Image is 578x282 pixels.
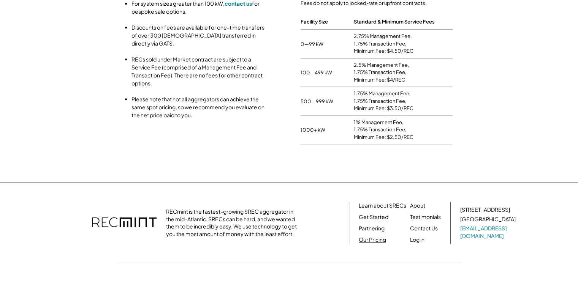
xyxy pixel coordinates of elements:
[131,95,268,119] li: Please note that not all aggregators can achieve the same spot pricing, so we recommend you evalu...
[301,16,328,27] div: Facility Size
[359,236,386,244] a: Our Pricing
[359,202,406,210] a: Learn about SRECs
[131,55,268,87] li: RECs sold under Market contract are subject to a Service Fee (comprised of a Management Fee and T...
[410,213,441,221] a: Testimonials
[354,119,453,141] div: 1% Management Fee, 1.75% Transaction Fee, Minimum Fee: $2.50/REC
[301,126,354,133] div: 1000+ kW
[354,61,453,84] div: 2.5% Management Fee, 1.75% Transaction Fee, Minimum Fee: $4/REC
[92,210,157,236] img: recmint-logotype%403x.png
[359,225,385,232] a: Partnering
[131,24,268,47] li: Discounts on fees are available for one-time transfers of over 300 [DEMOGRAPHIC_DATA] transferred...
[354,33,453,55] div: 2.75% Management Fee, 1.75% Transaction Fee, Minimum Fee: $4.50/REC
[410,225,438,232] a: Contact Us
[460,216,516,223] div: [GEOGRAPHIC_DATA]
[354,90,453,112] div: 1.75% Management Fee, 1.75% Transaction Fee, Minimum Fee: $3.50/REC
[410,202,425,210] a: About
[301,98,354,105] div: 500—999 kW
[301,41,354,47] div: 0—99 kW
[410,236,424,244] a: Log in
[354,16,435,27] div: Standard & Minimum Service Fees
[166,208,301,238] div: RECmint is the fastest-growing SREC aggregator in the mid-Atlantic. SRECs can be hard, and we wan...
[460,225,517,239] a: [EMAIL_ADDRESS][DOMAIN_NAME]
[301,69,354,76] div: 100—499 kW
[359,213,388,221] a: Get Started
[460,206,510,214] div: [STREET_ADDRESS]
